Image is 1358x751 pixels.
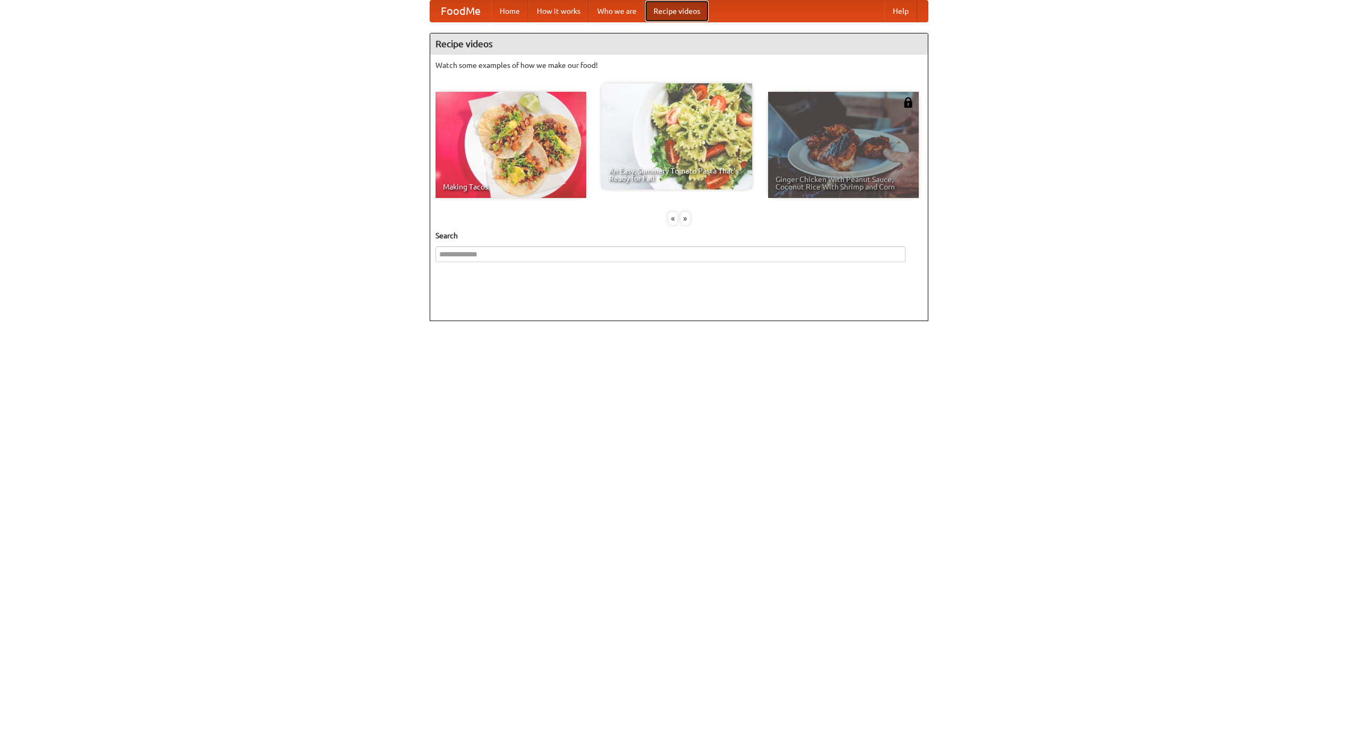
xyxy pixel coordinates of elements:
a: How it works [528,1,589,22]
a: An Easy, Summery Tomato Pasta That's Ready for Fall [602,83,752,189]
a: FoodMe [430,1,491,22]
div: « [668,212,677,225]
a: Who we are [589,1,645,22]
a: Making Tacos [436,92,586,198]
img: 483408.png [903,97,913,108]
p: Watch some examples of how we make our food! [436,60,922,71]
a: Help [884,1,917,22]
span: Making Tacos [443,183,579,191]
a: Home [491,1,528,22]
h5: Search [436,230,922,241]
a: Recipe videos [645,1,709,22]
span: An Easy, Summery Tomato Pasta That's Ready for Fall [609,167,745,182]
div: » [681,212,690,225]
h4: Recipe videos [430,33,928,55]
